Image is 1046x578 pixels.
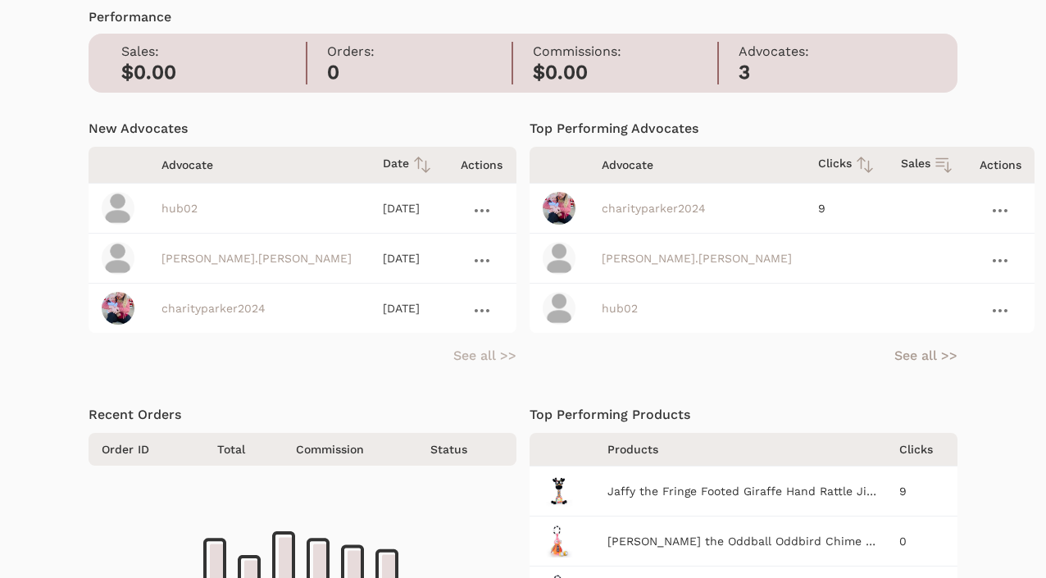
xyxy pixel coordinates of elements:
img: IMG_8207.jpeg [543,192,575,225]
a: charityparker2024 [602,202,706,215]
th: Advocate [148,147,370,184]
a: hub02 [161,202,198,215]
a: See all >> [894,346,957,366]
img: profile_placeholder-31ad5683cba438d506de2ca55e5b7fef2797a66a93674dffcf12fdfc4190be5e.png [102,242,134,275]
h2: $0.00 [121,61,306,84]
td: [DATE] [370,284,447,334]
h2: $0.00 [533,61,717,84]
p: Advocates: [739,42,925,61]
th: Order ID [89,433,205,466]
p: Sales: [121,42,306,61]
img: OllieChime_See1_300x.jpg [543,525,575,558]
img: IMG_8207.jpeg [102,292,134,325]
a: hub02 [602,302,638,315]
div: Sales [901,155,953,175]
img: profile_placeholder-31ad5683cba438d506de2ca55e5b7fef2797a66a93674dffcf12fdfc4190be5e.png [102,192,134,225]
img: profile_placeholder-31ad5683cba438d506de2ca55e5b7fef2797a66a93674dffcf12fdfc4190be5e.png [543,292,575,325]
h4: Top Performing Advocates [530,119,957,139]
h2: 0 [327,61,512,84]
td: 9 [805,184,888,234]
a: [PERSON_NAME].[PERSON_NAME] [161,252,352,265]
a: [PERSON_NAME].[PERSON_NAME] [602,252,792,265]
h2: 3 [739,61,925,84]
h4: New Advocates [89,119,516,139]
th: Advocate [589,147,805,184]
div: Clicks [818,155,875,175]
div: Date [383,155,434,175]
td: 9 [886,466,957,517]
p: Orders: [327,42,512,61]
th: Commission [289,433,417,466]
td: [DATE] [370,184,447,234]
td: [PERSON_NAME] the Oddball Oddbird Chime & See Atachable Hanging Activity Toy [601,517,886,567]
a: charityparker2024 [161,302,266,315]
th: Status [417,433,516,466]
td: 0 [886,517,957,567]
img: JaffyRattle3_300x.jpg [543,475,575,507]
h4: Recent Orders [89,405,516,425]
h4: Top Performing Products [530,405,957,425]
a: See all >> [453,346,516,366]
th: Clicks [886,433,957,466]
p: Commissions: [533,42,717,61]
td: Jaffy the Fringe Footed Giraffe Hand Rattle Jingle Jangle Activity Toy [601,466,886,517]
img: profile_placeholder-31ad5683cba438d506de2ca55e5b7fef2797a66a93674dffcf12fdfc4190be5e.png [543,242,575,275]
th: Products [601,433,886,466]
th: Total [204,433,289,466]
td: [DATE] [370,234,447,284]
h4: Performance [89,7,958,27]
div: Actions [460,157,503,173]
